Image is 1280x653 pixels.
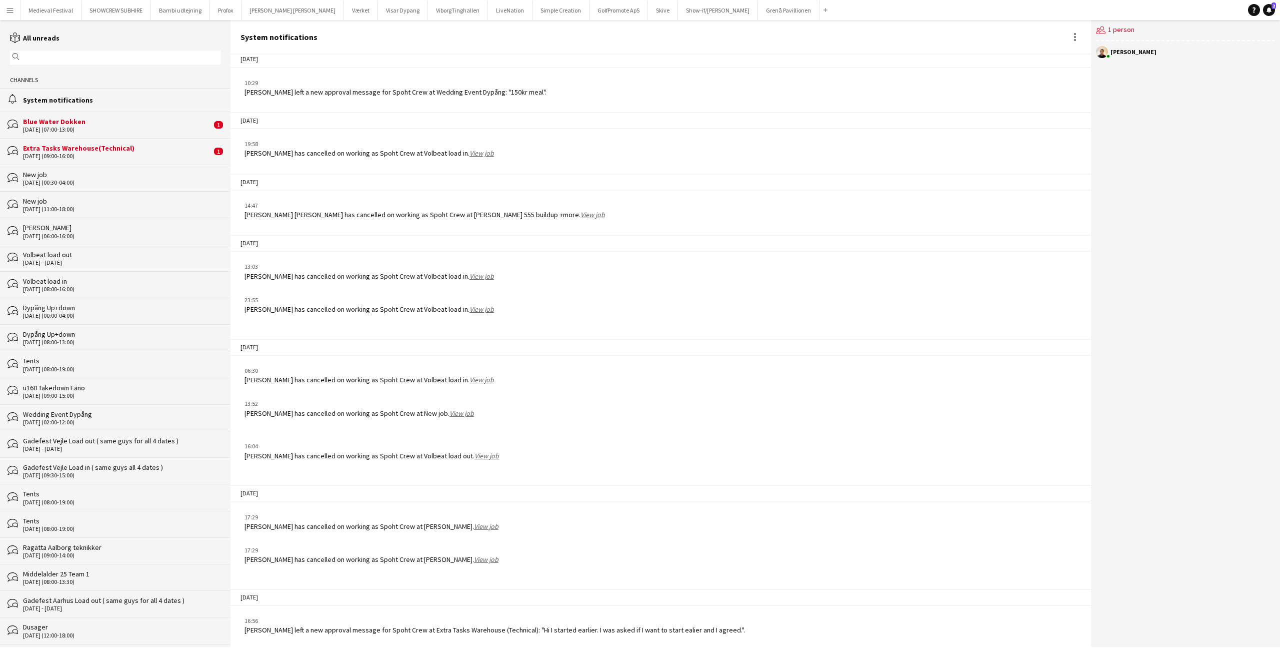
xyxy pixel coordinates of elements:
div: 19:58 [244,140,494,149]
div: [PERSON_NAME] has cancelled on working as Spoht Crew at Volbeat load in. [244,305,494,314]
div: [DATE] (06:00-16:00) [23,233,220,240]
div: [DATE] [230,339,1091,356]
div: [PERSON_NAME] [1110,49,1156,55]
div: [PERSON_NAME] left a new approval message for Spoht Crew at Extra Tasks Warehouse (Technical): "H... [244,625,745,634]
div: [DATE] (08:00-19:00) [23,525,220,532]
div: Middelalder 25 Team 1 [23,569,220,578]
a: View job [469,149,494,158]
div: [PERSON_NAME] has cancelled on working as Spoht Crew at Volbeat load in. [244,375,494,384]
div: Gadefest Vejle Load in ( same guys all 4 dates ) [23,463,220,472]
div: Gadefest Aarhus Load out ( same guys for all 4 dates ) [23,596,220,605]
button: Medieval Festival [20,1,81,20]
div: 23:55 [244,296,494,305]
div: 10:29 [244,79,546,88]
button: Visar Dypang [378,1,428,20]
div: [DATE] [230,589,1091,606]
div: [DATE] [230,112,1091,129]
div: Dypång Up+down [23,303,220,312]
div: [DATE] [230,485,1091,502]
div: [DATE] (09:00-16:00) [23,153,211,160]
div: 17:29 [244,513,498,522]
div: [DATE] - [DATE] [23,445,220,452]
div: [DATE] (00:00-04:00) [23,312,220,319]
div: [PERSON_NAME] [23,223,220,232]
div: Dypång Up+down [23,330,220,339]
a: View job [474,555,498,564]
a: View job [580,210,605,219]
div: [DATE] (08:00-16:00) [23,286,220,293]
a: View job [469,305,494,314]
div: [DATE] (00:30-04:00) [23,179,220,186]
div: [PERSON_NAME] has cancelled on working as Spoht Crew at Volbeat load out. [244,451,499,460]
a: View job [449,409,474,418]
div: System notifications [23,96,220,105]
div: Volbeat load out [23,250,220,259]
span: 1 [214,121,223,129]
div: 17:29 [244,546,498,555]
div: 16:04 [244,442,499,451]
div: New job [23,170,220,179]
div: [DATE] - [DATE] [23,605,220,612]
div: [DATE] (07:00-13:00) [23,126,211,133]
div: 1 person [1096,20,1275,41]
div: Tents [23,489,220,498]
div: 13:03 [244,262,494,271]
a: All unreads [10,34,59,43]
div: [DATE] [230,51,1091,68]
div: [DATE] (09:00-14:00) [23,552,220,559]
button: Værket [344,1,378,20]
a: View job [469,375,494,384]
div: [PERSON_NAME] has cancelled on working as Spoht Crew at [PERSON_NAME]. [244,555,498,564]
button: Profox [210,1,241,20]
span: 1 [214,148,223,155]
div: [DATE] (09:00-15:00) [23,392,220,399]
button: Skive [648,1,678,20]
button: Bambi udlejning [151,1,210,20]
a: View job [474,451,499,460]
div: [PERSON_NAME] has cancelled on working as Spoht Crew at Volbeat load in. [244,272,494,281]
div: [DATE] (12:00-18:00) [23,632,220,639]
div: [DATE] [230,235,1091,252]
div: [DATE] (08:00-13:00) [23,339,220,346]
div: [PERSON_NAME] left a new approval message for Spoht Crew at Wedding Event Dypång: "150kr meal". [244,88,546,97]
div: [PERSON_NAME] has cancelled on working as Spoht Crew at [PERSON_NAME]. [244,522,498,531]
a: View job [474,522,498,531]
div: 14:47 [244,201,605,210]
button: SHOWCREW SUBHIRE [81,1,151,20]
button: Simple Creation [532,1,589,20]
div: [PERSON_NAME] [PERSON_NAME] has cancelled on working as Spoht Crew at [PERSON_NAME] 555 buildup +... [244,210,605,219]
div: [DATE] - [DATE] [23,259,220,266]
div: [DATE] (08:00-19:00) [23,366,220,373]
div: System notifications [240,33,317,42]
div: New job [23,197,220,206]
button: ViborgTinghallen [428,1,488,20]
div: Ragatta Aalborg teknikker [23,543,220,552]
div: Wedding Event Dypång [23,410,220,419]
a: 2 [1263,4,1275,16]
button: LiveNation [488,1,532,20]
div: [DATE] (09:30-15:00) [23,472,220,479]
div: Dusager [23,622,220,631]
div: Volbeat load in [23,277,220,286]
div: 13:52 [244,399,474,408]
div: [DATE] [230,174,1091,191]
span: 2 [1271,3,1276,9]
div: 16:56 [244,616,745,625]
div: [PERSON_NAME] has cancelled on working as Spoht Crew at New job. [244,409,474,418]
div: [DATE] (08:00-13:30) [23,578,220,585]
div: Tents [23,356,220,365]
div: Gadefest Vejle Load out ( same guys for all 4 dates ) [23,436,220,445]
div: [DATE] (02:00-12:00) [23,419,220,426]
button: GolfPromote ApS [589,1,648,20]
button: [PERSON_NAME] [PERSON_NAME] [241,1,344,20]
div: u160 Takedown Fano [23,383,220,392]
div: 06:30 [244,366,494,375]
button: Grenå Pavillionen [758,1,819,20]
div: [DATE] (11:00-18:00) [23,206,220,213]
button: Show-if/[PERSON_NAME] [678,1,758,20]
div: Tents [23,516,220,525]
div: [PERSON_NAME] has cancelled on working as Spoht Crew at Volbeat load in. [244,149,494,158]
a: View job [469,272,494,281]
div: Blue Water Dokken [23,117,211,126]
div: Extra Tasks Warehouse(Technical) [23,144,211,153]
